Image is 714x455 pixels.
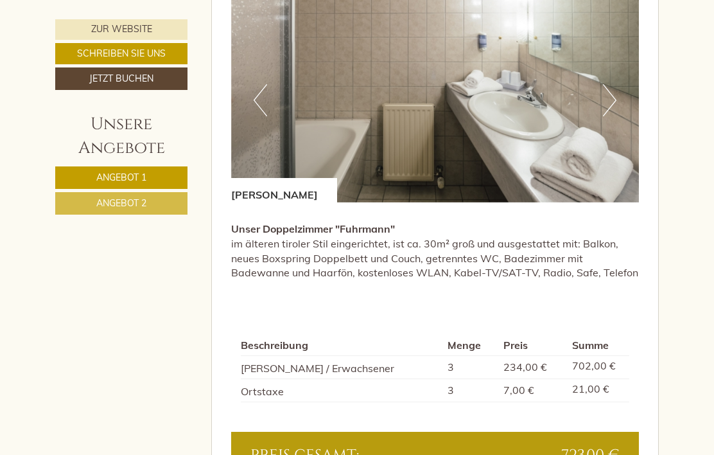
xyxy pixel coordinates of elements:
td: Ortstaxe [241,379,443,402]
td: 3 [442,356,498,379]
div: [PERSON_NAME] [231,178,337,202]
button: Previous [254,84,267,116]
a: Jetzt buchen [55,67,187,90]
th: Summe [567,335,629,355]
div: Unsere Angebote [55,112,187,160]
button: Next [603,84,616,116]
th: Menge [442,335,498,355]
td: [PERSON_NAME] / Erwachsener [241,356,443,379]
td: 3 [442,379,498,402]
strong: Unser Doppelzimmer "Fuhrmann" [231,222,395,235]
a: Zur Website [55,19,187,40]
th: Preis [498,335,567,355]
span: Angebot 2 [96,197,146,209]
a: Schreiben Sie uns [55,43,187,64]
p: im älteren tiroler Stil eingerichtet, ist ca. 30m² groß und ausgestattet mit: Balkon, neues Boxsp... [231,222,640,280]
th: Beschreibung [241,335,443,355]
td: 21,00 € [567,379,629,402]
span: Angebot 1 [96,172,146,183]
span: 7,00 € [503,384,534,397]
td: 702,00 € [567,356,629,379]
span: 234,00 € [503,361,547,373]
